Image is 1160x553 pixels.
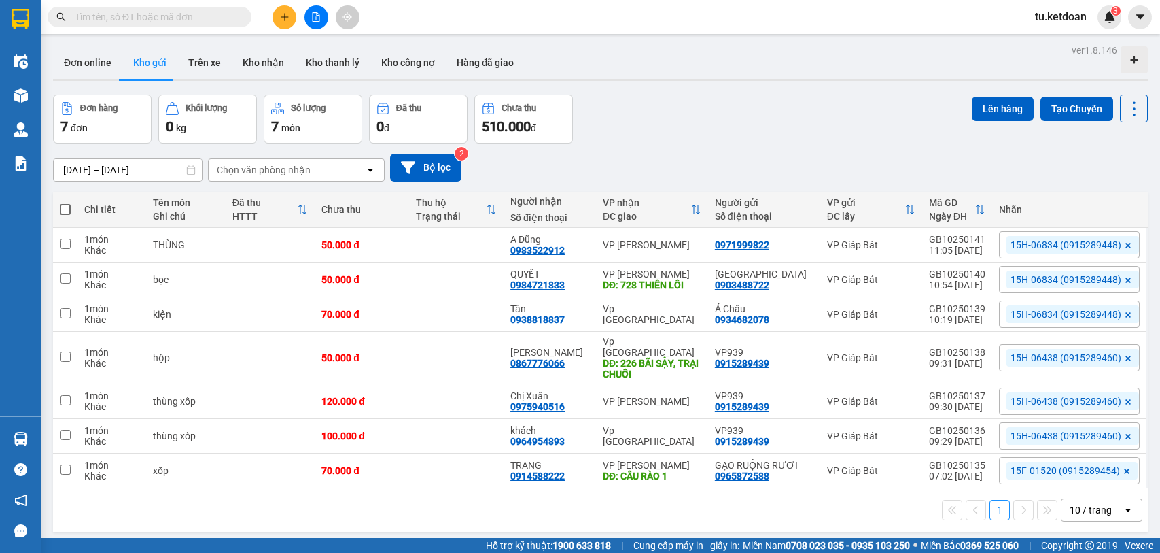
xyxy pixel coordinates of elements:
img: solution-icon [14,156,28,171]
div: Thu hộ [416,197,486,208]
div: 0915289439 [715,358,769,369]
span: search [56,12,66,22]
div: 1 món [84,234,139,245]
div: 0915289439 [715,436,769,447]
div: 1 món [84,303,139,314]
button: Kho công nợ [370,46,446,79]
div: Mã GD [929,197,974,208]
div: Khác [84,245,139,256]
strong: 0369 525 060 [960,540,1019,551]
input: Select a date range. [54,159,202,181]
div: 1 món [84,347,139,358]
span: | [621,538,623,553]
div: 09:31 [DATE] [929,358,985,369]
div: Ghi chú [153,211,219,222]
div: Ngày ĐH [929,211,974,222]
span: Cung cấp máy in - giấy in: [633,538,739,553]
div: Đức Lộc [715,269,813,280]
span: copyright [1085,541,1094,550]
button: Kho gửi [122,46,177,79]
div: 0964954893 [510,436,565,447]
div: Chọn văn phòng nhận [217,163,311,177]
span: 15H-06438 (0915289460) [1010,430,1121,442]
div: VP Giáp Bát [827,274,915,285]
div: VP [PERSON_NAME] [603,269,701,280]
div: VP939 [715,390,813,401]
button: Bộ lọc [390,154,461,182]
button: caret-down [1128,5,1152,29]
button: Đơn hàng7đơn [53,95,152,144]
div: Vp [GEOGRAPHIC_DATA] [603,425,701,447]
div: 09:29 [DATE] [929,436,985,447]
span: Miền Bắc [921,538,1019,553]
div: 0983522912 [510,245,565,256]
sup: 3 [1111,6,1121,16]
button: aim [336,5,359,29]
div: Tân [510,303,589,314]
span: 7 [271,118,279,135]
div: Chị Xuân [510,390,589,401]
button: Đơn online [53,46,122,79]
div: Đã thu [232,197,298,208]
span: 510.000 [482,118,531,135]
span: kg [176,122,186,133]
div: thùng xốp [153,431,219,441]
span: notification [14,494,27,507]
strong: 1900 633 818 [552,540,611,551]
div: GB10250140 [929,269,985,280]
span: file-add [311,12,321,22]
div: 11:05 [DATE] [929,245,985,256]
div: 100.000 đ [321,431,402,441]
div: VP Giáp Bát [827,431,915,441]
div: 50.000 đ [321,352,402,363]
div: khách [510,425,589,436]
span: 15H-06834 (0915289448) [1010,239,1121,251]
div: DĐ: 728 THIÊN LÔI [603,280,701,290]
div: Đã thu [396,103,421,113]
div: TRANG [510,460,589,471]
div: DĐ: 226 BÃI SẬY, TRẠI CHUỐI [603,358,701,380]
div: Vp [GEOGRAPHIC_DATA] [603,336,701,358]
button: Hàng đã giao [446,46,525,79]
div: 0975940516 [510,401,565,412]
div: Tạo kho hàng mới [1121,46,1148,73]
div: 0934682078 [715,314,769,325]
div: Chi tiết [84,204,139,215]
div: 1 món [84,390,139,401]
svg: open [1123,505,1133,516]
span: question-circle [14,463,27,476]
div: GB10250135 [929,460,985,471]
div: Khác [84,436,139,447]
div: 0984721833 [510,280,565,290]
div: Trạng thái [416,211,486,222]
div: 10:54 [DATE] [929,280,985,290]
div: Vp [GEOGRAPHIC_DATA] [603,303,701,325]
div: 70.000 đ [321,465,402,476]
input: Tìm tên, số ĐT hoặc mã đơn [75,10,235,24]
div: VP Giáp Bát [827,239,915,250]
span: 7 [60,118,68,135]
div: VP Giáp Bát [827,309,915,320]
th: Toggle SortBy [226,192,315,228]
span: ⚪️ [913,543,917,548]
th: Toggle SortBy [596,192,708,228]
div: Tên món [153,197,219,208]
div: 1 món [84,460,139,471]
div: A Dũng [510,234,589,245]
div: VP Giáp Bát [827,396,915,407]
div: 0914588222 [510,471,565,482]
div: 09:30 [DATE] [929,401,985,412]
div: VP [PERSON_NAME] [603,239,701,250]
div: VP [PERSON_NAME] [603,396,701,407]
div: 10 / trang [1070,503,1112,517]
div: 10:19 [DATE] [929,314,985,325]
div: 0903488722 [715,280,769,290]
div: VP939 [715,347,813,358]
button: Trên xe [177,46,232,79]
span: 0 [376,118,384,135]
button: Số lượng7món [264,95,362,144]
div: kiện [153,309,219,320]
div: ĐC lấy [827,211,904,222]
span: 3 [1113,6,1118,16]
img: warehouse-icon [14,432,28,446]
